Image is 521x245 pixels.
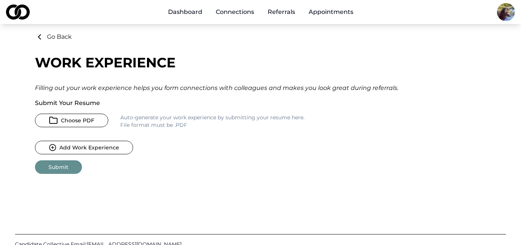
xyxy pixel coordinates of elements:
div: File format must be .PDF [120,121,304,129]
a: Dashboard [162,5,208,20]
div: Work Experience [35,55,486,70]
button: Go Back [35,32,72,41]
button: Submit [35,160,82,174]
a: Appointments [303,5,359,20]
p: Auto-generate your work experience by submitting your resume here. [120,114,304,129]
nav: Main [162,5,359,20]
img: 159c618f-a6d8-49f3-be34-6369bcbdba9a-IMG_5644-profile_picture.jpeg [497,3,515,21]
a: Connections [210,5,260,20]
a: Referrals [262,5,301,20]
img: logo [6,5,30,20]
button: Choose PDF [35,114,108,127]
button: Add Work Experience [35,141,133,154]
div: Filling out your work experience helps you form connections with colleagues and makes you look gr... [35,84,486,93]
label: Submit Your Resume [35,99,100,107]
